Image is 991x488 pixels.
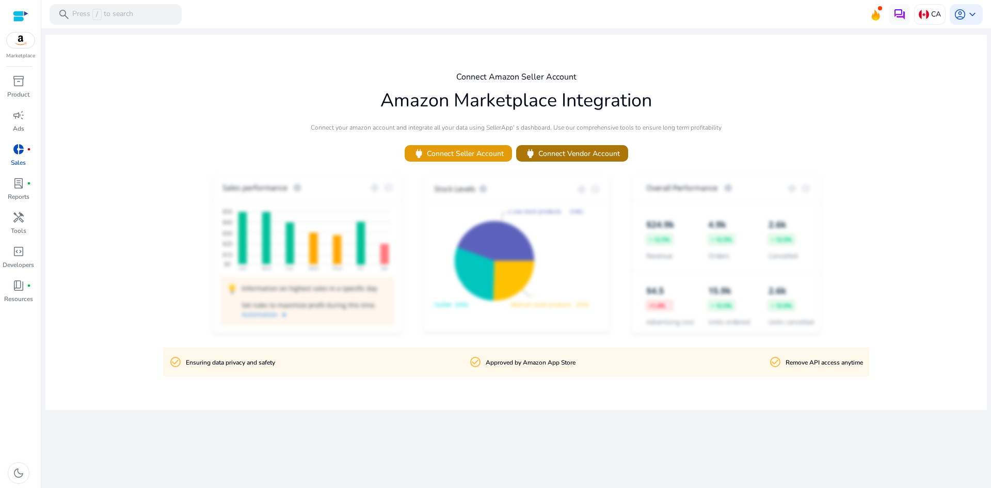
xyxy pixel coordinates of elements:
h1: Amazon Marketplace Integration [380,89,652,112]
p: Resources [4,294,33,304]
p: Tools [11,226,26,235]
span: donut_small [12,143,25,155]
p: Press to search [72,9,133,20]
p: Developers [3,260,34,270]
mat-icon: check_circle_outline [769,356,781,368]
p: Approved by Amazon App Store [486,358,576,368]
span: account_circle [954,8,966,21]
span: keyboard_arrow_down [966,8,979,21]
p: Ensuring data privacy and safety [186,358,275,368]
span: dark_mode [12,467,25,479]
span: fiber_manual_record [27,284,31,288]
span: handyman [12,211,25,224]
p: Sales [11,158,26,167]
h4: Connect Amazon Seller Account [456,72,577,82]
span: fiber_manual_record [27,181,31,185]
p: CA [931,5,941,23]
p: Reports [8,192,29,201]
span: / [92,9,102,20]
span: power [524,148,536,160]
p: Ads [13,124,24,133]
p: Remove API access anytime [786,358,863,368]
img: ca.svg [919,9,929,20]
span: inventory_2 [12,75,25,87]
p: Marketplace [6,52,35,60]
span: campaign [12,109,25,121]
mat-icon: check_circle_outline [169,356,182,368]
span: code_blocks [12,245,25,258]
mat-icon: check_circle_outline [469,356,482,368]
p: Product [7,90,29,99]
span: lab_profile [12,177,25,190]
span: power [413,148,425,160]
span: search [58,8,70,21]
span: Connect Seller Account [413,148,504,160]
span: Connect Vendor Account [524,148,620,160]
img: amazon.svg [7,33,35,48]
p: Connect your amazon account and integrate all your data using SellerApp' s dashboard. Use our com... [311,123,722,132]
span: book_4 [12,279,25,292]
button: powerConnect Seller Account [405,145,512,162]
button: powerConnect Vendor Account [516,145,628,162]
span: fiber_manual_record [27,147,31,151]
